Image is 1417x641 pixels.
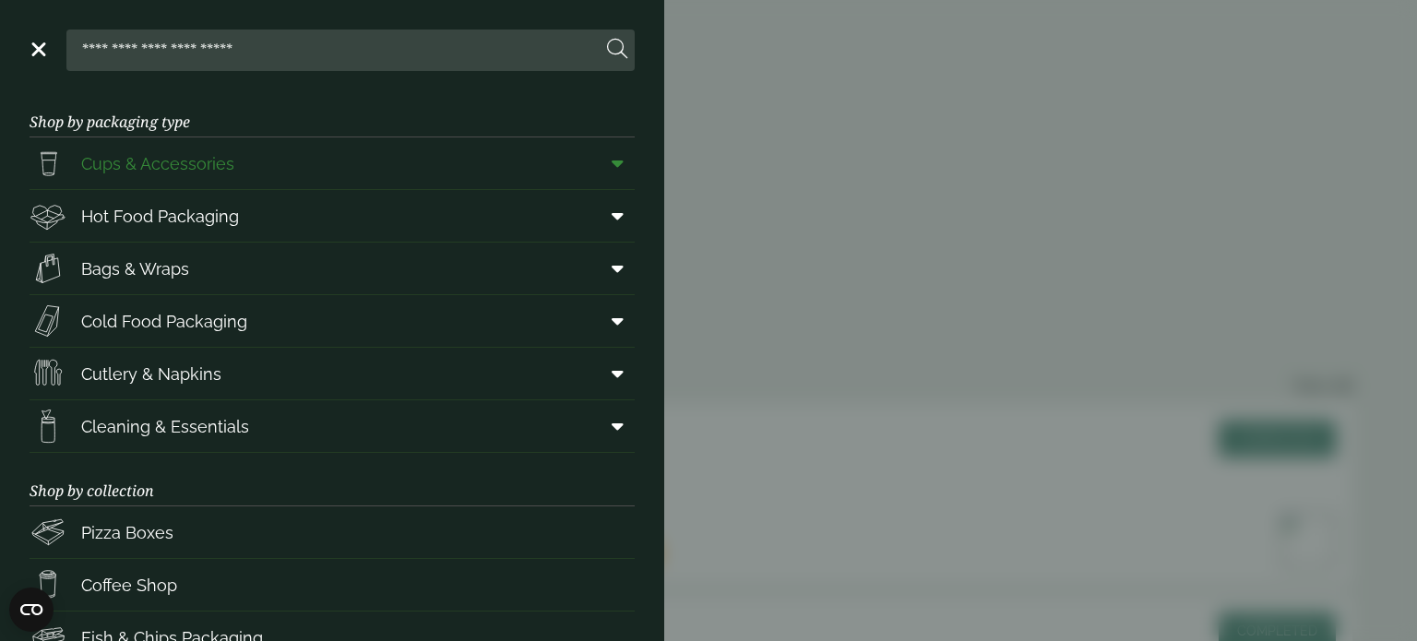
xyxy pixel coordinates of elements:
[30,400,635,452] a: Cleaning & Essentials
[30,355,66,392] img: Cutlery.svg
[81,309,247,334] span: Cold Food Packaging
[30,137,635,189] a: Cups & Accessories
[30,303,66,339] img: Sandwich_box.svg
[81,204,239,229] span: Hot Food Packaging
[30,197,66,234] img: Deli_box.svg
[81,414,249,439] span: Cleaning & Essentials
[30,84,635,137] h3: Shop by packaging type
[30,559,635,611] a: Coffee Shop
[30,453,635,506] h3: Shop by collection
[30,506,635,558] a: Pizza Boxes
[81,362,221,386] span: Cutlery & Napkins
[30,250,66,287] img: Paper_carriers.svg
[81,256,189,281] span: Bags & Wraps
[9,588,54,632] button: Open CMP widget
[30,243,635,294] a: Bags & Wraps
[30,566,66,603] img: HotDrink_paperCup.svg
[30,408,66,445] img: open-wipe.svg
[30,190,635,242] a: Hot Food Packaging
[30,348,635,399] a: Cutlery & Napkins
[81,573,177,598] span: Coffee Shop
[30,514,66,551] img: Pizza_boxes.svg
[30,145,66,182] img: PintNhalf_cup.svg
[81,151,234,176] span: Cups & Accessories
[30,295,635,347] a: Cold Food Packaging
[81,520,173,545] span: Pizza Boxes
